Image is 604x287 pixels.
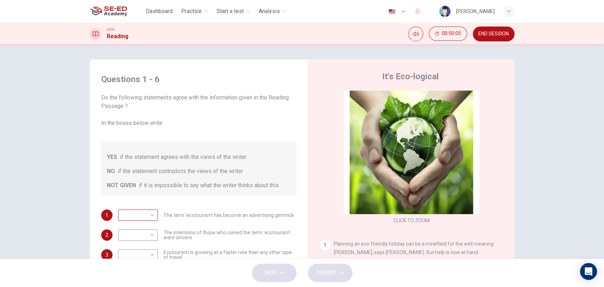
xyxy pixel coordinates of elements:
img: SE-ED Academy logo [90,4,127,18]
button: END SESSION [473,27,514,41]
button: Practice [178,5,211,18]
div: Hide [429,27,467,41]
div: 1 [320,240,331,251]
button: 00:00:05 [429,27,467,41]
span: 1 [105,213,108,218]
h1: Reading [107,32,128,41]
img: en [387,9,396,14]
span: NO [107,167,115,176]
span: if it is impossible to say what the writer thinks about this [139,181,279,190]
span: 2 [105,233,108,237]
span: Analysis [259,7,280,16]
button: Dashboard [143,5,176,18]
span: Dashboard [146,7,173,16]
div: [PERSON_NAME] [456,7,495,16]
h4: Questions 1 - 6 [101,74,297,85]
img: Profile picture [439,6,450,17]
span: Planning an eco-friendly holiday can be a minefield for the well meaning [PERSON_NAME], says [PER... [334,241,494,255]
span: NOT GIVEN [107,181,136,190]
span: CEFR [107,27,114,32]
span: END SESSION [478,31,509,37]
span: YES [107,153,117,161]
a: SE-ED Academy logo [90,4,143,18]
span: 00:00:05 [442,31,461,36]
div: Open Intercom Messenger [580,263,597,280]
div: Mute [408,27,423,41]
button: Start a test [214,5,253,18]
span: Do the following statements agree with the information given in the Reading Passage ? In the boxe... [101,93,297,127]
span: 3 [105,252,108,257]
button: Analysis [256,5,289,18]
h4: It's Eco-logical [382,71,439,82]
span: Practice [181,7,202,16]
span: Ecotourism is growing at a faster rate than any other type of travel [163,250,297,260]
span: if the statement contradicts the views of the writer [118,167,243,176]
span: The intentions of those who coined the term 'ecotourism' were sincere [163,230,297,240]
span: Start a test [217,7,244,16]
span: if the statement agrees with the views of the writer [120,153,247,161]
span: The term 'ecotourism' has become an advertising gimmick [163,213,294,218]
